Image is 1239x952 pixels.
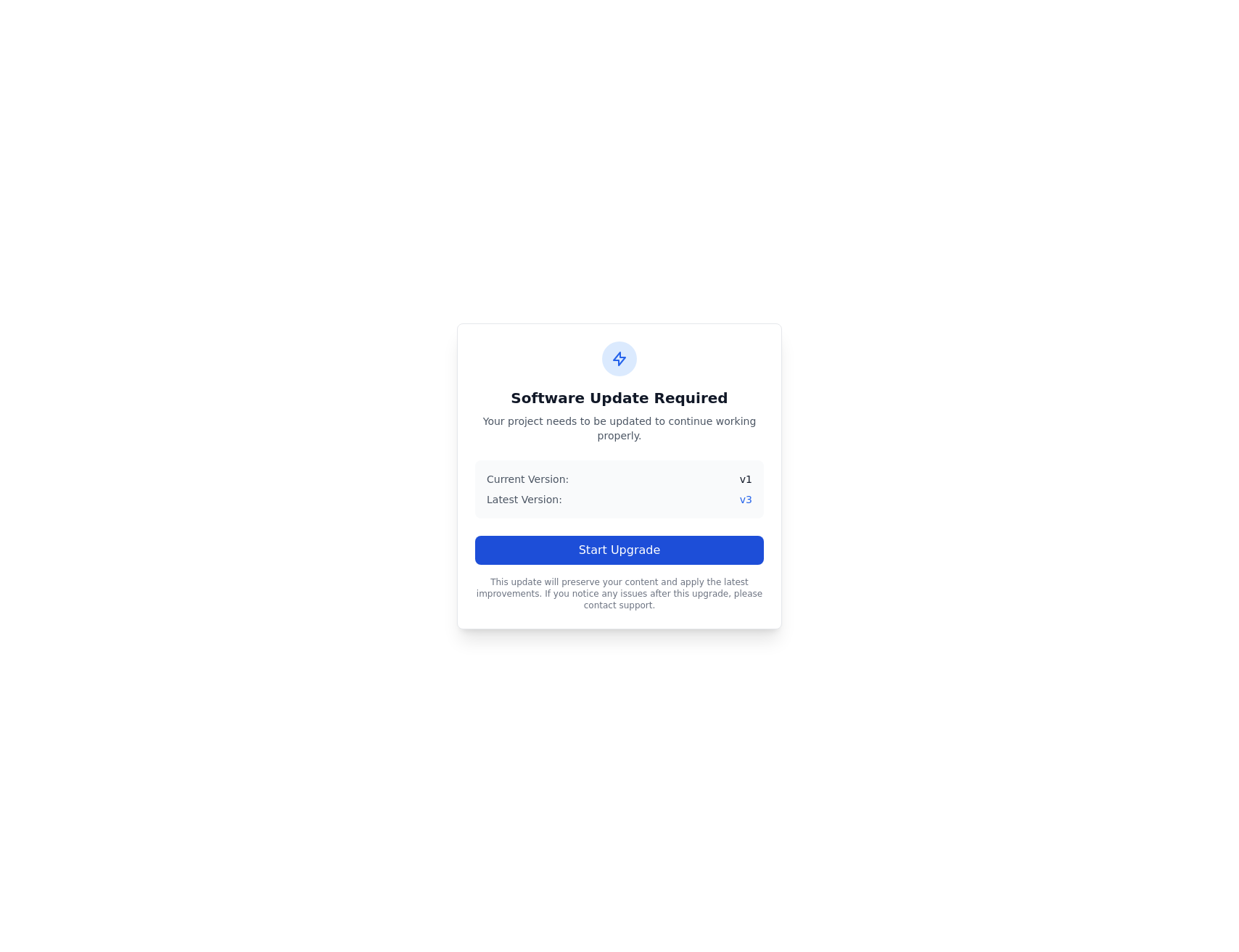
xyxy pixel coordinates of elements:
span: Latest Version: [487,492,562,507]
p: This update will preserve your content and apply the latest improvements. If you notice any issue... [475,576,764,611]
button: Start Upgrade [475,536,764,565]
h2: Software Update Required [475,388,764,408]
span: Current Version: [487,472,569,487]
p: Your project needs to be updated to continue working properly. [475,414,764,443]
span: v 1 [740,472,752,487]
span: v 3 [740,492,752,507]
